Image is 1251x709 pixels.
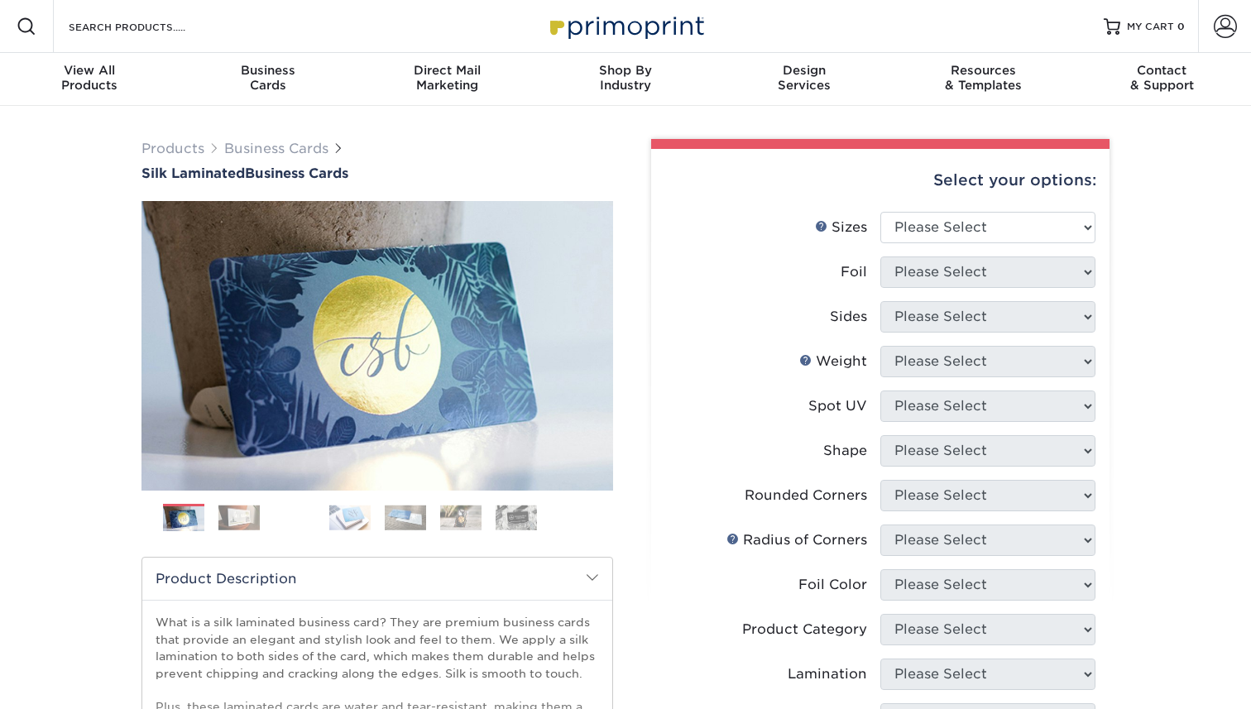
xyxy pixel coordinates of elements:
span: Shop By [536,63,715,78]
span: MY CART [1127,20,1174,34]
div: & Support [1072,63,1251,93]
div: Product Category [742,620,867,640]
a: Resources& Templates [894,53,1072,106]
a: Products [141,141,204,156]
div: & Templates [894,63,1072,93]
img: Business Cards 02 [218,505,260,530]
span: 0 [1177,21,1185,32]
img: Primoprint [543,8,708,44]
div: Sizes [815,218,867,237]
div: Marketing [357,63,536,93]
div: Cards [179,63,357,93]
img: Silk Laminated 01 [141,110,613,582]
img: Business Cards 01 [163,498,204,539]
img: Business Cards 04 [329,505,371,530]
img: Business Cards 03 [274,497,315,539]
a: DesignServices [715,53,894,106]
a: Silk LaminatedBusiness Cards [141,165,613,181]
span: Direct Mail [357,63,536,78]
a: Shop ByIndustry [536,53,715,106]
span: Silk Laminated [141,165,245,181]
img: Business Cards 08 [551,497,592,539]
div: Select your options: [664,149,1096,212]
h2: Product Description [142,558,612,600]
input: SEARCH PRODUCTS..... [67,17,228,36]
div: Shape [823,441,867,461]
div: Weight [799,352,867,371]
a: BusinessCards [179,53,357,106]
span: Business [179,63,357,78]
div: Radius of Corners [726,530,867,550]
div: Foil Color [798,575,867,595]
img: Business Cards 06 [440,505,482,530]
div: Lamination [788,664,867,684]
span: Resources [894,63,1072,78]
img: Business Cards 05 [385,505,426,530]
a: Contact& Support [1072,53,1251,106]
a: Direct MailMarketing [357,53,536,106]
img: Business Cards 07 [496,505,537,530]
a: Business Cards [224,141,328,156]
div: Rounded Corners [745,486,867,505]
div: Foil [841,262,867,282]
h1: Business Cards [141,165,613,181]
div: Spot UV [808,396,867,416]
span: Design [715,63,894,78]
span: Contact [1072,63,1251,78]
div: Sides [830,307,867,327]
div: Services [715,63,894,93]
div: Industry [536,63,715,93]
